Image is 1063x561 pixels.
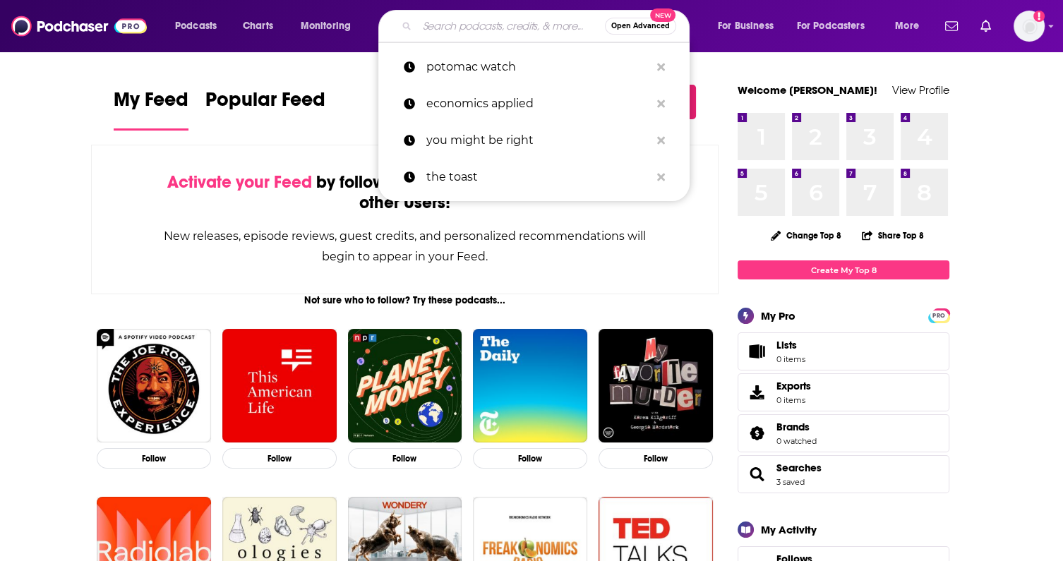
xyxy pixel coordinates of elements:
span: Monitoring [301,16,351,36]
a: Searches [743,464,771,484]
a: Charts [234,15,282,37]
span: Lists [776,339,805,351]
span: Logged in as angelahattar [1014,11,1045,42]
a: 3 saved [776,477,805,487]
a: Brands [743,423,771,443]
span: Searches [738,455,949,493]
button: Change Top 8 [762,227,850,244]
p: economics applied [426,85,650,122]
span: Brands [738,414,949,452]
a: Exports [738,373,949,411]
div: Search podcasts, credits, & more... [392,10,703,42]
span: For Business [718,16,774,36]
span: 0 items [776,354,805,364]
button: open menu [788,15,885,37]
input: Search podcasts, credits, & more... [417,15,605,37]
a: PRO [930,310,947,320]
img: Planet Money [348,329,462,443]
a: Create My Top 8 [738,260,949,279]
button: open menu [165,15,235,37]
div: My Activity [761,523,817,536]
span: For Podcasters [797,16,865,36]
p: you might be right [426,122,650,159]
button: Open AdvancedNew [605,18,676,35]
div: by following Podcasts, Creators, Lists, and other Users! [162,172,647,213]
img: Podchaser - Follow, Share and Rate Podcasts [11,13,147,40]
img: This American Life [222,329,337,443]
a: Lists [738,332,949,370]
button: Follow [222,448,337,469]
button: open menu [708,15,791,37]
button: Follow [473,448,587,469]
span: Open Advanced [611,23,670,30]
span: 0 items [776,395,811,405]
span: Charts [243,16,273,36]
button: Show profile menu [1014,11,1045,42]
span: Exports [776,380,811,392]
a: potomac watch [378,49,690,85]
button: Follow [97,448,211,469]
span: Exports [743,382,771,402]
a: My Feed [114,88,188,131]
a: View Profile [892,83,949,97]
button: open menu [291,15,369,37]
button: Follow [348,448,462,469]
a: 0 watched [776,436,817,446]
a: Brands [776,421,817,433]
button: Share Top 8 [861,222,925,249]
span: Popular Feed [205,88,325,120]
div: New releases, episode reviews, guest credits, and personalized recommendations will begin to appe... [162,226,647,267]
span: PRO [930,310,947,321]
a: the toast [378,159,690,195]
img: My Favorite Murder with Karen Kilgariff and Georgia Hardstark [599,329,713,443]
span: My Feed [114,88,188,120]
img: The Joe Rogan Experience [97,329,211,443]
a: Popular Feed [205,88,325,131]
p: potomac watch [426,49,650,85]
span: Podcasts [175,16,217,36]
span: Lists [776,339,797,351]
img: The Daily [473,329,587,443]
div: Not sure who to follow? Try these podcasts... [91,294,719,306]
a: Searches [776,462,822,474]
button: open menu [885,15,937,37]
span: Lists [743,342,771,361]
a: Show notifications dropdown [939,14,963,38]
a: you might be right [378,122,690,159]
button: Follow [599,448,713,469]
img: User Profile [1014,11,1045,42]
svg: Add a profile image [1033,11,1045,22]
div: My Pro [761,309,795,322]
span: Activate your Feed [167,171,312,193]
p: the toast [426,159,650,195]
span: New [650,8,675,22]
a: Welcome [PERSON_NAME]! [738,83,877,97]
a: Show notifications dropdown [975,14,997,38]
span: More [895,16,919,36]
a: economics applied [378,85,690,122]
span: Brands [776,421,810,433]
